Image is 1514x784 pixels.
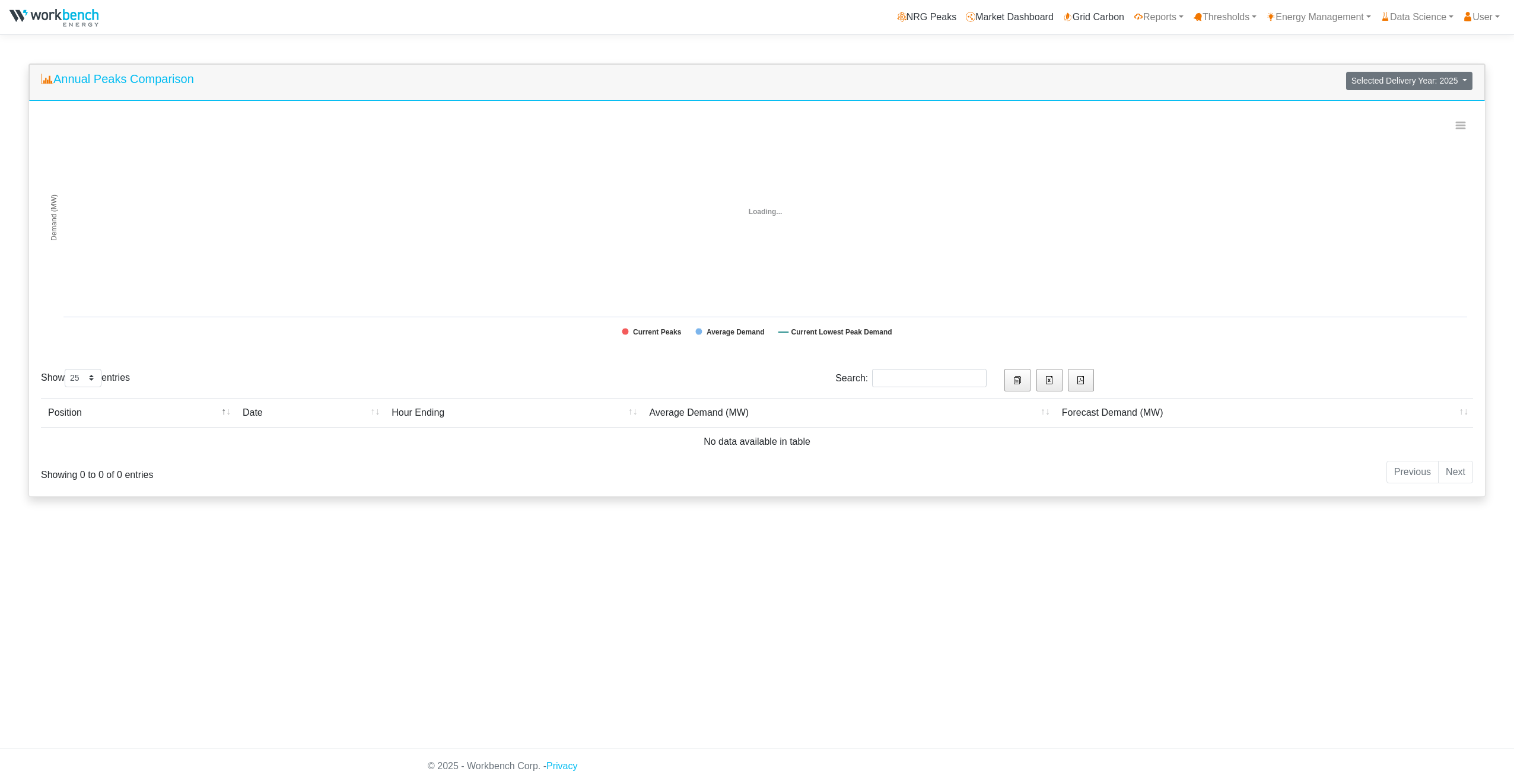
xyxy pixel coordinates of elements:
[1188,5,1261,29] a: Thresholds
[892,5,961,29] a: NRG Peaks
[41,460,629,482] div: Showing 0 to 0 of 0 entries
[41,369,130,387] label: Show entries
[872,369,987,387] input: Search:
[1351,76,1458,85] span: Selected Delivery Year: 2025
[50,195,58,241] tspan: Demand (MW)
[41,398,236,427] td: Position: activate to sort column descending
[42,72,194,86] h5: Annual Peaks Comparison
[1346,72,1472,90] button: Selected Delivery Year: 2025
[65,369,101,387] select: Showentries
[1004,369,1030,392] button: Copy to clipboard
[384,398,642,427] td: Hour Ending: activate to sort column ascending
[41,427,1473,456] td: No data available in table
[791,328,892,336] tspan: Current Lowest Peak Demand
[961,5,1058,29] a: Market Dashboard
[1036,369,1063,392] button: Export to Excel
[1129,5,1188,29] a: Reports
[633,328,682,336] tspan: Current Peaks
[236,398,384,427] td: Date: activate to sort column ascending
[1068,369,1094,392] button: Generate PDF
[419,748,1095,784] div: © 2025 - Workbench Corp. -
[1261,5,1376,29] a: Energy Management
[749,208,783,216] span: Loading...
[1376,5,1458,29] a: Data Science
[546,761,577,771] a: Privacy
[9,9,98,27] img: NRGPeaks.png
[642,398,1054,427] td: Average Demand (MW): activate to sort column ascending
[707,328,765,336] tspan: Average Demand
[1055,398,1473,427] td: Forecast Demand (MW): activate to sort column ascending
[1458,5,1505,29] a: User
[1058,5,1129,29] a: Grid Carbon
[835,369,987,387] label: Search:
